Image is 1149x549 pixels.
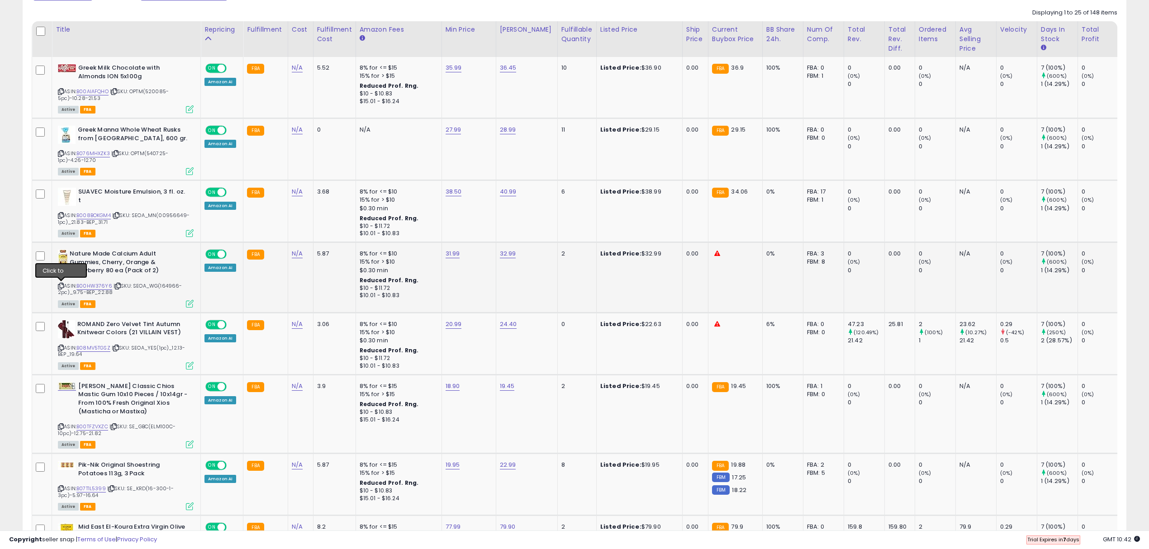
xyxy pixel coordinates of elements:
div: 15% for > $10 [360,258,435,266]
a: 31.99 [446,249,460,258]
b: Reduced Prof. Rng. [360,346,419,354]
small: (100%) [925,329,943,336]
small: (0%) [848,72,860,80]
div: 0.00 [888,382,908,390]
div: 0 [1082,320,1118,328]
div: 0 [919,80,955,88]
div: 8% for <= $10 [360,250,435,258]
div: 8% for <= $15 [360,382,435,390]
div: 15% for > $15 [360,72,435,80]
small: (0%) [919,391,931,398]
div: FBM: 1 [807,196,837,204]
span: All listings currently available for purchase on Amazon [58,362,79,370]
div: Amazon AI [204,334,236,342]
div: 0 [919,382,955,390]
div: 0.00 [686,64,701,72]
small: (0%) [1082,258,1094,265]
div: 0 [848,126,884,134]
div: Velocity [1000,25,1033,34]
b: SUAVEC Moisture Emulsion, 3 fl. oz. t [78,188,188,207]
div: $10 - $11.72 [360,355,435,362]
b: ROMAND Zero Velvet Tint Autumn Knitwear Colors (21 VILLAIN VEST) [77,320,187,339]
div: 7 (100%) [1041,126,1078,134]
div: $29.15 [600,126,675,134]
div: $36.90 [600,64,675,72]
b: Listed Price: [600,63,641,72]
div: 0 [1082,188,1118,196]
small: (0%) [1082,329,1094,336]
span: FBA [80,362,95,370]
div: FBM: 1 [807,72,837,80]
div: 0 [848,250,884,258]
div: 47.23 [848,320,884,328]
small: (0%) [1082,391,1094,398]
div: 0 [1082,204,1118,213]
b: Reduced Prof. Rng. [360,82,419,90]
div: FBM: 0 [807,134,837,142]
div: 0 [1000,266,1037,274]
a: N/A [292,249,303,258]
a: B00HW376Y6 [76,282,112,290]
div: 0 [1000,126,1037,134]
span: ON [206,251,218,258]
a: 32.99 [500,249,516,258]
b: Nature Made Calcium Adult Gummies, Cherry, Orange & Strawberry 80 ea (Pack of 2) [70,250,180,277]
span: FBA [80,230,95,237]
div: 0.00 [686,188,701,196]
div: Avg Selling Price [959,25,992,53]
a: 40.99 [500,187,517,196]
span: FBA [80,106,95,114]
div: $10 - $11.72 [360,222,435,230]
div: 15% for > $15 [360,390,435,398]
small: FBA [712,126,729,136]
b: Listed Price: [600,187,641,196]
div: 0 [919,204,955,213]
small: FBA [247,126,264,136]
div: 0 [919,142,955,151]
small: (0%) [848,391,860,398]
div: Fulfillment Cost [317,25,352,44]
div: 0% [766,250,796,258]
div: Repricing [204,25,239,34]
div: 2 (28.57%) [1041,336,1078,345]
span: All listings currently available for purchase on Amazon [58,168,79,175]
div: 0.00 [888,188,908,196]
span: ON [206,321,218,328]
div: 0 [1000,398,1037,407]
a: N/A [292,460,303,469]
div: $0.30 min [360,266,435,274]
div: 25.81 [888,320,908,328]
div: 0 [919,188,955,196]
div: 7 (100%) [1041,188,1078,196]
div: FBA: 0 [807,320,837,328]
div: 5.52 [317,64,349,72]
span: | SKU: SEOA_MN(00956649-1pc)_21.83-BEP_31.71 [58,212,190,225]
span: All listings currently available for purchase on Amazon [58,230,79,237]
small: FBA [247,382,264,392]
span: | SKU: OPTM(520085-5pc)-10.28-21.53 [58,88,169,101]
a: B08MV5TGSZ [76,344,110,352]
div: FBM: 0 [807,328,837,336]
div: 10 [561,64,589,72]
div: 2 [561,250,589,258]
a: 19.95 [446,460,460,469]
div: 0 [1082,266,1118,274]
a: 28.99 [500,125,516,134]
a: N/A [292,382,303,391]
div: $10.01 - $10.83 [360,230,435,237]
div: 0 [848,80,884,88]
small: (600%) [1047,196,1067,204]
div: Title [56,25,197,34]
div: 0 [1082,126,1118,134]
div: 3.68 [317,188,349,196]
small: (-42%) [1006,329,1024,336]
a: Privacy Policy [117,535,157,544]
div: FBA: 17 [807,188,837,196]
small: (0%) [1000,258,1013,265]
div: 0 [1000,250,1037,258]
div: $22.63 [600,320,675,328]
div: 0.00 [686,250,701,258]
div: 0 [1000,204,1037,213]
div: N/A [360,126,435,134]
div: Min Price [446,25,492,34]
